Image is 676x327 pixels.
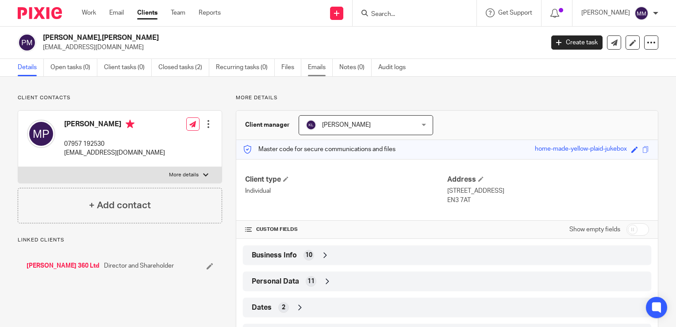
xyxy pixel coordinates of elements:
[109,8,124,17] a: Email
[252,277,299,286] span: Personal Data
[82,8,96,17] a: Work
[370,11,450,19] input: Search
[551,35,603,50] a: Create task
[581,8,630,17] p: [PERSON_NAME]
[498,10,532,16] span: Get Support
[126,120,134,128] i: Primary
[169,171,199,179] p: More details
[27,120,55,148] img: svg%3E
[18,59,44,76] a: Details
[89,199,151,212] h4: + Add contact
[171,8,185,17] a: Team
[307,277,315,286] span: 11
[199,8,221,17] a: Reports
[282,303,285,312] span: 2
[64,140,165,148] p: 07957 192530
[281,59,301,76] a: Files
[137,8,157,17] a: Clients
[64,120,165,131] h4: [PERSON_NAME]
[535,144,627,155] div: home-made-yellow-plaid-jukebox
[245,187,447,195] p: Individual
[245,175,447,184] h4: Client type
[18,7,62,19] img: Pixie
[322,122,371,128] span: [PERSON_NAME]
[64,148,165,157] p: [EMAIL_ADDRESS][DOMAIN_NAME]
[158,59,209,76] a: Closed tasks (2)
[236,94,658,101] p: More details
[216,59,275,76] a: Recurring tasks (0)
[50,59,97,76] a: Open tasks (0)
[339,59,372,76] a: Notes (0)
[306,120,316,130] img: svg%3E
[104,261,174,270] span: Director and Shareholder
[252,251,297,260] span: Business Info
[447,187,649,195] p: [STREET_ADDRESS]
[245,226,447,233] h4: CUSTOM FIELDS
[18,94,222,101] p: Client contacts
[447,196,649,205] p: EN3 7AT
[308,59,333,76] a: Emails
[43,33,439,43] h2: [PERSON_NAME],[PERSON_NAME]
[43,43,538,52] p: [EMAIL_ADDRESS][DOMAIN_NAME]
[27,261,100,270] a: [PERSON_NAME] 360 Ltd
[245,121,290,129] h3: Client manager
[569,225,620,234] label: Show empty fields
[378,59,412,76] a: Audit logs
[18,33,36,52] img: svg%3E
[18,237,222,244] p: Linked clients
[634,6,649,20] img: svg%3E
[252,303,272,312] span: Dates
[104,59,152,76] a: Client tasks (0)
[447,175,649,184] h4: Address
[305,251,312,260] span: 10
[243,145,396,154] p: Master code for secure communications and files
